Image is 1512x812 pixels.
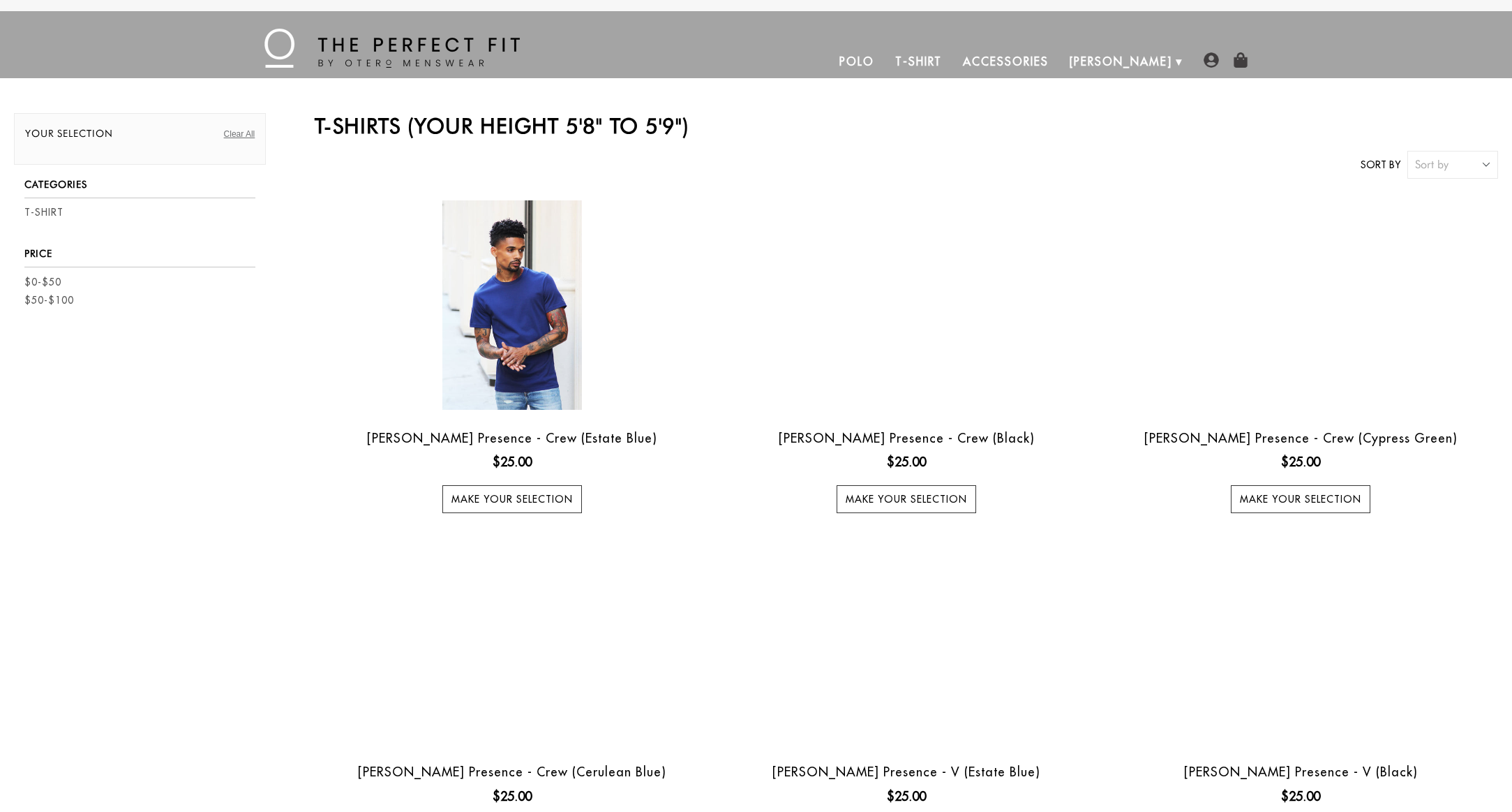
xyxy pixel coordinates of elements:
ins: $25.00 [493,452,532,471]
a: $50-$100 [24,293,74,308]
a: Otero Presence - Crew (Black) [713,200,1100,410]
a: $0-$50 [24,275,61,290]
a: Otero Presence - Crew (Cerulean Blue) [318,534,705,744]
img: user-account-icon.png [1204,52,1219,68]
ins: $25.00 [1281,787,1320,806]
a: Otero Presence - Crew (Estate Blue) [318,200,705,410]
ins: $25.00 [887,452,926,471]
a: Otero Presence - V (Black) [1107,534,1495,744]
a: Clear All [224,128,255,140]
h2: Your selection [25,128,255,147]
a: [PERSON_NAME] Presence - V (Black) [1184,764,1418,780]
img: shopping-bag-icon.png [1233,52,1248,68]
ins: $25.00 [1281,452,1320,471]
label: Sort by [1361,158,1400,172]
a: [PERSON_NAME] Presence - Crew (Estate Blue) [367,430,657,446]
a: [PERSON_NAME] Presence - Crew (Cerulean Blue) [358,764,666,780]
a: [PERSON_NAME] Presence - Crew (Black) [779,430,1035,446]
a: T-Shirt [24,205,63,220]
a: Make your selection [1231,485,1370,513]
ins: $25.00 [493,787,532,806]
a: Otero Presence - V (Estate Blue) [713,534,1100,744]
h2: T-Shirts (Your height 5'8" to 5'9") [315,113,1498,138]
a: Polo [829,45,885,78]
a: Make your selection [442,485,582,513]
a: [PERSON_NAME] [1059,45,1183,78]
img: Otero Presence - Crew (Estate Blue) [442,200,582,410]
a: Make your selection [837,485,976,513]
a: Accessories [952,45,1058,78]
ins: $25.00 [887,787,926,806]
a: T-Shirt [885,45,952,78]
a: Otero Presence - Crew (Cypress Green) [1107,200,1495,410]
img: The Perfect Fit - by Otero Menswear - Logo [264,29,520,68]
a: [PERSON_NAME] Presence - V (Estate Blue) [772,764,1040,780]
a: [PERSON_NAME] Presence - Crew (Cypress Green) [1144,430,1458,446]
h3: Categories [24,179,255,198]
h3: Price [24,248,255,267]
